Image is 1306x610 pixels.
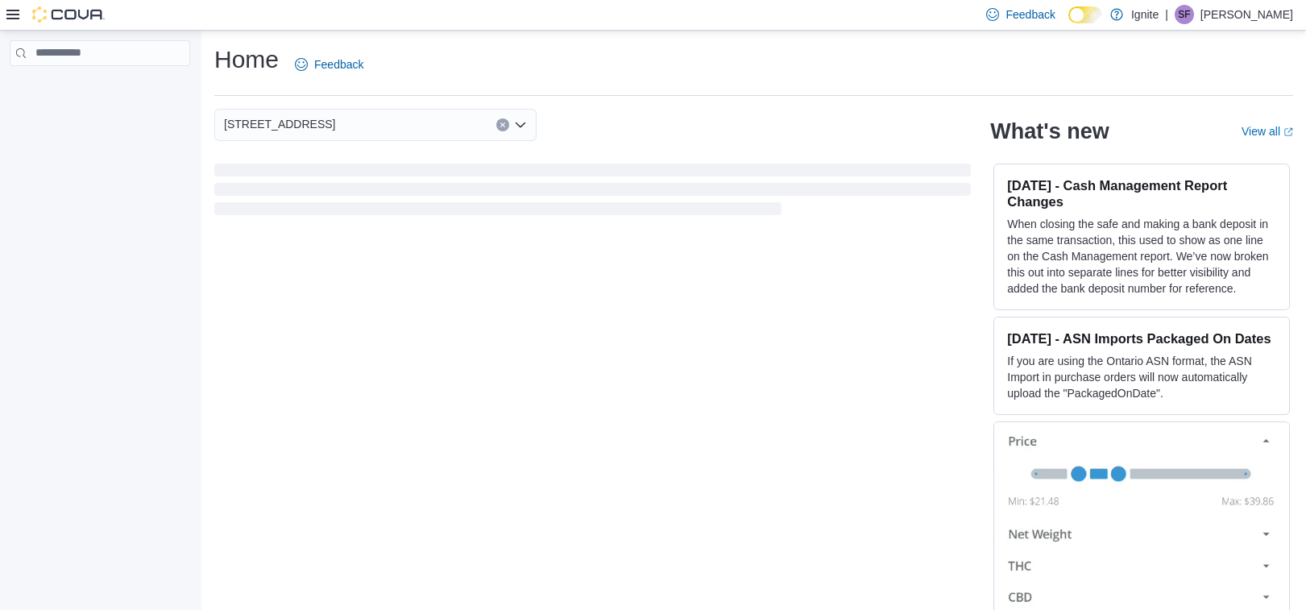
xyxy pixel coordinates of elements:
h3: [DATE] - ASN Imports Packaged On Dates [1007,330,1276,346]
p: | [1165,5,1168,24]
svg: External link [1283,127,1293,137]
div: Scott Fleming [1175,5,1194,24]
img: Cova [32,6,105,23]
a: View allExternal link [1242,125,1293,138]
h3: [DATE] - Cash Management Report Changes [1007,177,1276,210]
a: Feedback [288,48,370,81]
span: Loading [214,167,971,218]
h1: Home [214,44,279,76]
span: [STREET_ADDRESS] [224,114,335,134]
p: Ignite [1131,5,1159,24]
span: Dark Mode [1068,23,1069,24]
p: [PERSON_NAME] [1200,5,1293,24]
nav: Complex example [10,69,190,108]
input: Dark Mode [1068,6,1102,23]
span: Feedback [314,56,363,73]
p: If you are using the Ontario ASN format, the ASN Import in purchase orders will now automatically... [1007,353,1276,401]
span: Feedback [1005,6,1055,23]
span: SF [1178,5,1190,24]
p: When closing the safe and making a bank deposit in the same transaction, this used to show as one... [1007,216,1276,297]
button: Clear input [496,118,509,131]
h2: What's new [990,118,1109,144]
button: Open list of options [514,118,527,131]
